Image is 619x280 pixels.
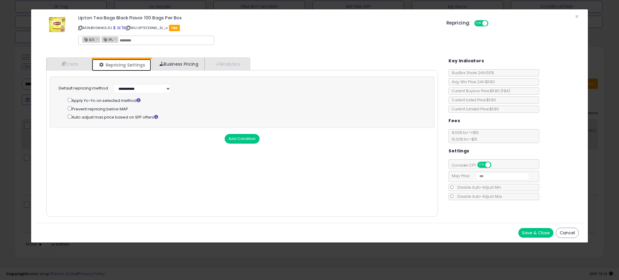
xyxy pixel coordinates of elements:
h3: Lipton Tea Bags Black Flavor 100 Bags Per Box [78,15,437,20]
a: All offer listings [117,25,121,30]
span: × [575,12,579,21]
span: Disable Auto-Adjust Min [454,185,501,190]
span: ON [475,21,482,26]
span: Consider CPT: [449,163,499,168]
div: Auto adjust max price based on SFP offers [68,113,424,120]
span: BuyBox Share 24h: 100% [449,70,494,75]
span: Current Landed Price: $11.80 [449,106,499,112]
span: 15.00 % for > $15 [449,137,477,142]
a: Costs [47,58,92,70]
button: Add Condition [225,134,260,144]
span: Avg. Win Price 24h: $11.80 [449,79,495,84]
img: 51iepUIZQeS._SL60_.jpg [48,15,66,34]
span: BJS [83,37,95,42]
span: FBA [169,25,180,31]
a: × [96,36,100,42]
a: Your listing only [122,25,125,30]
div: Apply Yo-Yo on selected method [68,97,424,104]
label: Default repricing method: [59,86,109,91]
a: × [114,36,118,42]
span: OFF [491,162,500,168]
button: Save & Close [518,228,553,238]
div: Prevent repricing below MAP [68,105,424,112]
button: Cancel [556,228,579,238]
h5: Fees [449,117,460,125]
span: 8% [102,37,113,42]
a: BuyBox page [113,25,116,30]
span: ON [478,162,485,168]
h5: Key Indicators [449,57,484,65]
h5: Repricing: [446,21,471,25]
a: Repricing Settings [92,59,151,71]
span: 8.00 % for <= $15 [449,130,479,142]
span: OFF [487,21,497,26]
a: Analytics [205,58,249,70]
span: $11.80 [490,88,510,93]
a: Business Pricing [152,58,205,70]
h5: Settings [449,147,469,155]
p: ASIN: B00M4OLZLI | SKU: LIP73133IND_SL_n [78,23,437,33]
span: ( FBA ) [501,88,510,93]
span: Disable Auto-Adjust Max [454,194,502,199]
span: Map Price: [449,173,530,178]
span: Current Buybox Price: [449,88,510,93]
span: Current Listed Price: $11.80 [449,97,496,103]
